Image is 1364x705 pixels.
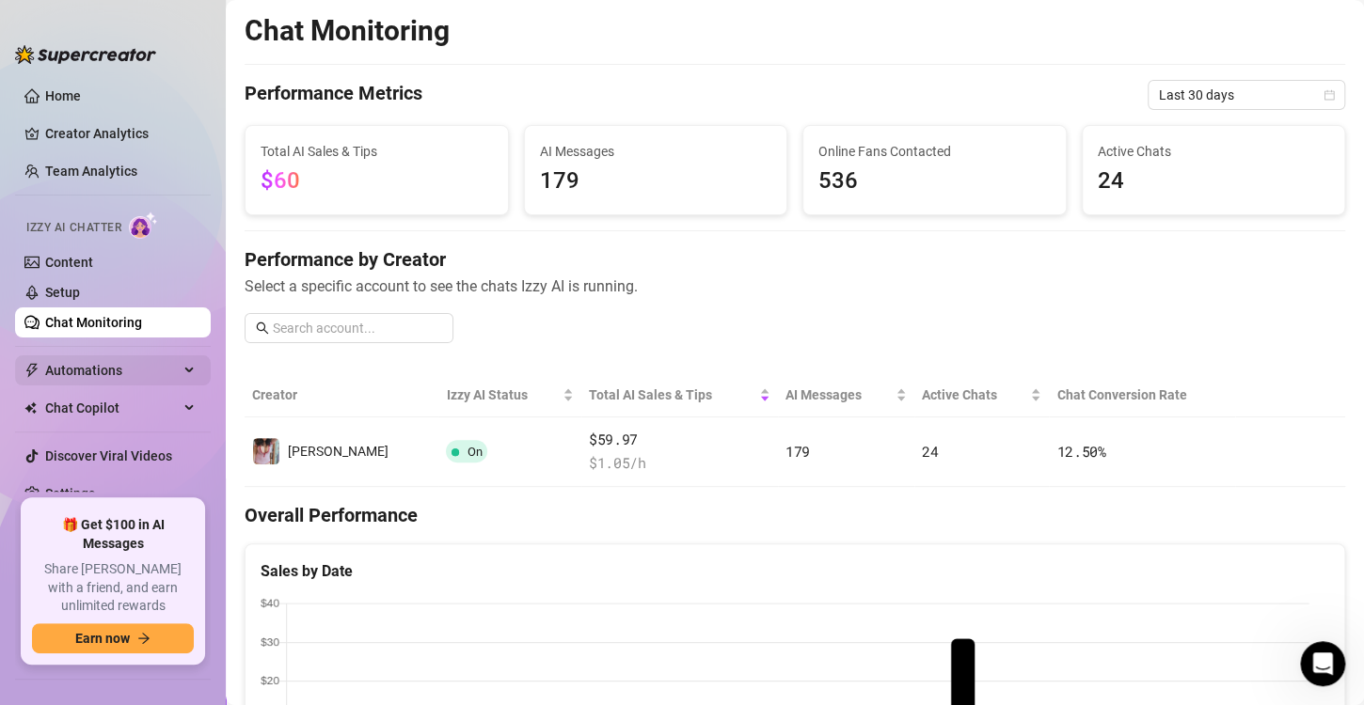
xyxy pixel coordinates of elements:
span: Active Chats [1098,141,1330,162]
th: Chat Conversion Rate [1049,373,1235,417]
span: calendar [1324,89,1335,101]
span: On [467,445,482,459]
th: Total AI Sales & Tips [581,373,778,417]
img: AI Chatter [129,211,158,239]
th: AI Messages [778,373,914,417]
span: Chat Copilot [45,393,179,423]
span: Online Fans Contacted [818,141,1051,162]
button: Earn nowarrow-right [32,623,194,653]
a: Content [45,255,93,270]
span: 179 [785,442,810,461]
img: Chat Copilot [24,401,37,415]
span: 🎁 Get $100 in AI Messages [32,516,194,553]
span: $ 1.05 /h [589,452,770,475]
span: Last 30 days [1159,81,1334,109]
span: 24 [922,442,938,461]
span: arrow-right [137,632,151,645]
a: Team Analytics [45,164,137,179]
a: Chat Monitoring [45,315,142,330]
span: Automations [45,355,179,385]
a: Settings [45,486,95,501]
a: Home [45,88,81,103]
h4: Performance by Creator [245,246,1345,273]
a: Discover Viral Videos [45,448,172,463]
span: $60 [261,167,300,194]
span: 24 [1098,164,1330,199]
span: [PERSON_NAME] [288,444,389,459]
iframe: Intercom live chat [1300,641,1345,686]
th: Creator [245,373,438,417]
a: Creator Analytics [45,118,196,149]
img: logo-BBDzfeDw.svg [15,45,156,64]
span: Share [PERSON_NAME] with a friend, and earn unlimited rewards [32,560,194,616]
span: 536 [818,164,1051,199]
span: Izzy AI Chatter [26,219,121,237]
span: Earn now [75,631,130,646]
th: Active Chats [914,373,1050,417]
th: Izzy AI Status [438,373,580,417]
span: 12.50 % [1056,442,1105,461]
span: Total AI Sales & Tips [589,384,755,405]
span: AI Messages [785,384,892,405]
span: search [256,321,269,335]
img: Misty [253,438,279,464]
span: Total AI Sales & Tips [261,141,493,162]
h2: Chat Monitoring [245,13,450,49]
span: 179 [540,164,772,199]
span: Active Chats [922,384,1027,405]
span: Select a specific account to see the chats Izzy AI is running. [245,274,1345,298]
span: Izzy AI Status [446,384,558,405]
span: thunderbolt [24,363,40,378]
span: $59.97 [589,429,770,451]
h4: Overall Performance [245,502,1345,528]
a: Setup [45,285,80,300]
div: Sales by Date [261,559,1329,583]
h4: Performance Metrics [245,80,422,110]
span: AI Messages [540,141,772,162]
input: Search account... [273,318,442,338]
